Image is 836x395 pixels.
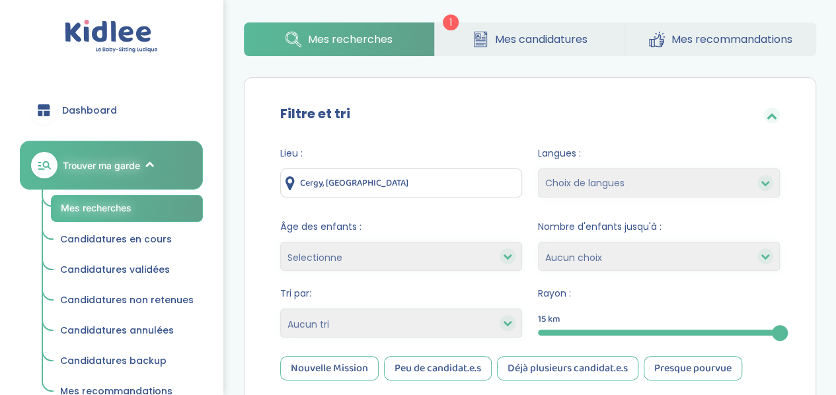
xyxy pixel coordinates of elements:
[497,356,638,380] div: Déjà plusieurs candidat.e.s
[60,233,172,246] span: Candidatures en cours
[51,349,203,374] a: Candidatures backup
[60,293,194,306] span: Candidatures non retenues
[60,354,167,367] span: Candidatures backup
[538,147,780,161] span: Langues :
[280,356,379,380] div: Nouvelle Mission
[280,147,522,161] span: Lieu :
[538,287,780,301] span: Rayon :
[538,220,780,234] span: Nombre d'enfants jusqu'à :
[625,22,816,56] a: Mes recommandations
[435,22,625,56] a: Mes candidatures
[60,263,170,276] span: Candidatures validées
[51,288,203,313] a: Candidatures non retenues
[51,258,203,283] a: Candidatures validées
[60,324,174,337] span: Candidatures annulées
[51,318,203,343] a: Candidatures annulées
[538,312,560,326] span: 15 km
[280,168,522,197] input: Ville ou code postale
[671,31,792,48] span: Mes recommandations
[308,31,393,48] span: Mes recherches
[280,287,522,301] span: Tri par:
[644,356,742,380] div: Presque pourvue
[280,104,350,124] label: Filtre et tri
[244,22,434,56] a: Mes recherches
[51,195,203,222] a: Mes recherches
[20,87,203,134] a: Dashboard
[443,15,459,30] span: 1
[61,202,132,213] span: Mes recherches
[65,20,158,54] img: logo.svg
[62,104,117,118] span: Dashboard
[51,227,203,252] a: Candidatures en cours
[280,220,522,234] span: Âge des enfants :
[495,31,588,48] span: Mes candidatures
[384,356,492,380] div: Peu de candidat.e.s
[63,159,140,172] span: Trouver ma garde
[20,141,203,190] a: Trouver ma garde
